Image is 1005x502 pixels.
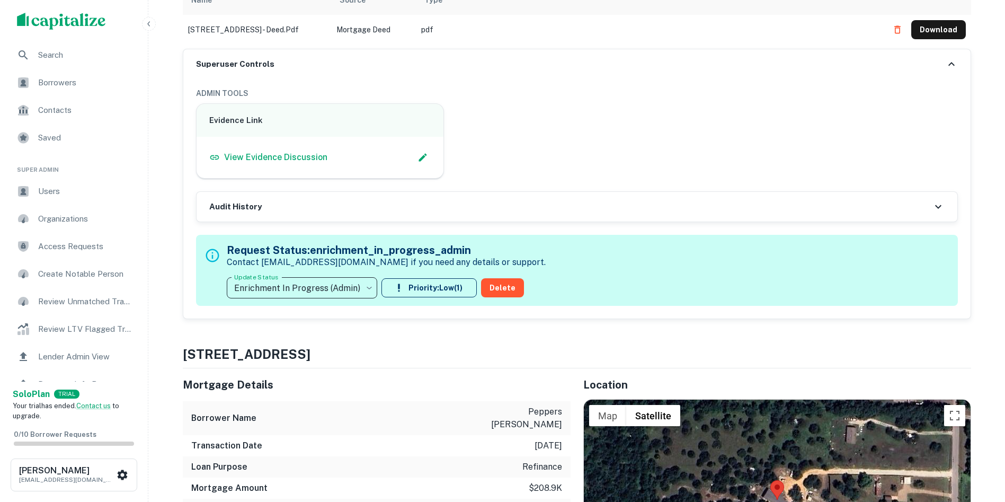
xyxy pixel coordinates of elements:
[8,70,139,95] a: Borrowers
[227,256,546,269] p: Contact [EMAIL_ADDRESS][DOMAIN_NAME] if you need any details or support.
[8,289,139,314] a: Review Unmatched Transactions
[952,417,1005,468] iframe: Chat Widget
[183,15,331,45] td: [STREET_ADDRESS] - deed.pdf
[19,475,114,485] p: [EMAIL_ADDRESS][DOMAIN_NAME]
[535,439,562,452] p: [DATE]
[196,58,274,71] h6: Superuser Controls
[529,482,562,495] p: $208.9k
[8,125,139,151] a: Saved
[76,402,111,410] a: Contact us
[38,131,133,144] span: Saved
[38,104,133,117] span: Contacts
[589,405,626,426] button: Show street map
[416,15,883,45] td: pdf
[183,377,571,393] h5: Mortgage Details
[191,439,262,452] h6: Transaction Date
[944,405,965,426] button: Toggle fullscreen view
[8,316,139,342] a: Review LTV Flagged Transactions
[191,412,256,425] h6: Borrower Name
[38,213,133,225] span: Organizations
[38,350,133,363] span: Lender Admin View
[8,206,139,232] a: Organizations
[8,98,139,123] a: Contacts
[191,461,247,473] h6: Loan Purpose
[481,278,524,297] button: Delete
[415,149,431,165] button: Edit Slack Link
[191,482,268,495] h6: Mortgage Amount
[13,388,50,401] a: SoloPlan
[8,234,139,259] a: Access Requests
[583,377,971,393] h5: Location
[8,344,139,369] a: Lender Admin View
[38,268,133,280] span: Create Notable Person
[234,272,278,281] label: Update Status
[54,390,79,399] div: TRIAL
[227,273,377,303] div: Enrichment In Progress (Admin)
[888,21,907,38] button: Delete file
[227,242,546,258] h5: Request Status: enrichment_in_progress_admin
[13,402,119,420] span: Your trial has ended. to upgrade.
[522,461,562,473] p: refinance
[38,49,133,61] span: Search
[626,405,680,426] button: Show satellite imagery
[38,378,133,391] span: Borrower Info Requests
[38,240,133,253] span: Access Requests
[209,115,431,127] h6: Evidence Link
[183,345,971,364] h4: [STREET_ADDRESS]
[911,20,966,39] button: Download
[11,459,137,491] button: [PERSON_NAME][EMAIL_ADDRESS][DOMAIN_NAME]
[38,76,133,89] span: Borrowers
[196,87,958,99] h6: ADMIN TOOLS
[209,151,327,164] a: View Evidence Discussion
[38,323,133,336] span: Review LTV Flagged Transactions
[381,278,477,297] button: Priority:Low(1)
[467,406,562,431] p: peppers [PERSON_NAME]
[209,201,262,213] h6: Audit History
[224,151,327,164] p: View Evidence Discussion
[38,295,133,308] span: Review Unmatched Transactions
[14,430,96,438] span: 0 / 10 Borrower Requests
[13,389,50,399] strong: Solo Plan
[8,153,139,179] li: Super Admin
[8,372,139,397] a: Borrower Info Requests
[8,261,139,287] a: Create Notable Person
[331,15,416,45] td: Mortgage Deed
[19,466,114,475] h6: [PERSON_NAME]
[38,185,133,198] span: Users
[17,13,106,30] img: capitalize-logo.png
[8,42,139,68] a: Search
[8,179,139,204] a: Users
